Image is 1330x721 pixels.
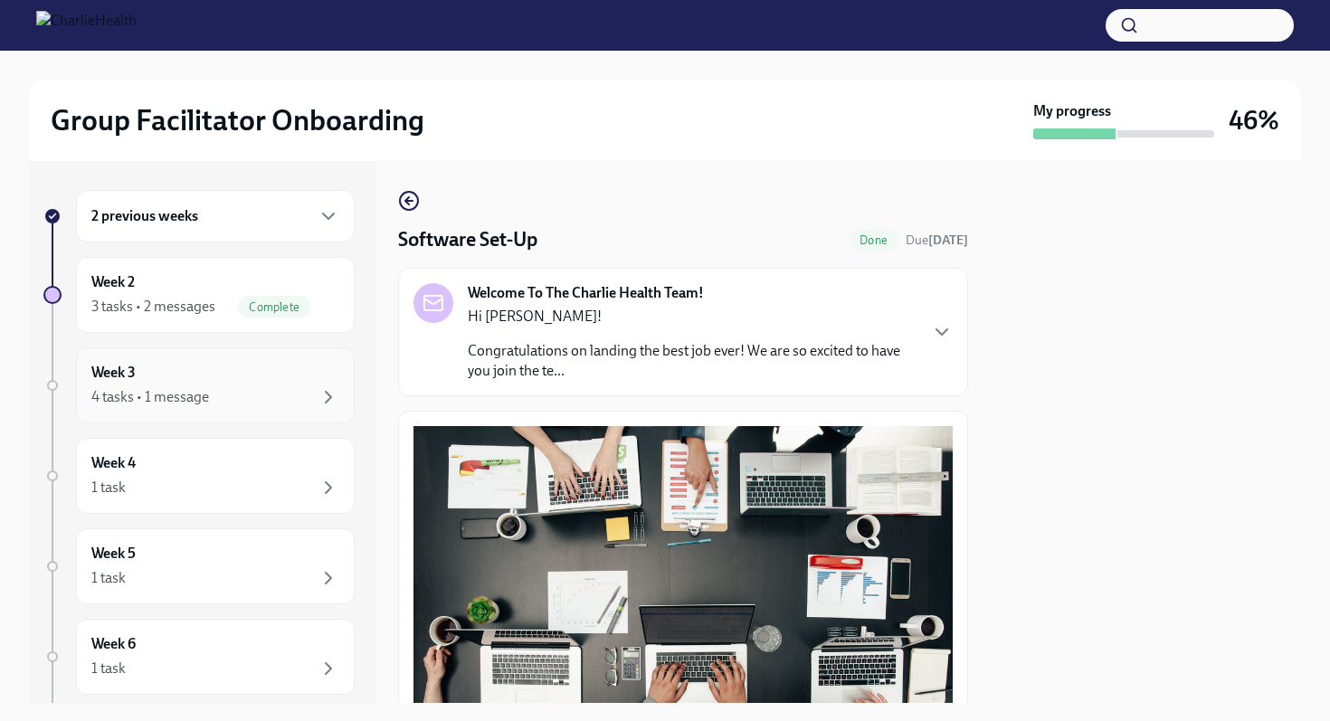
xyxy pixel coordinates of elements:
h6: 2 previous weeks [91,206,198,226]
h6: Week 6 [91,634,136,654]
div: 4 tasks • 1 message [91,387,209,407]
h6: Week 5 [91,544,136,564]
p: Hi [PERSON_NAME]! [468,307,917,327]
h6: Week 4 [91,453,136,473]
span: Done [849,233,898,247]
a: Week 41 task [43,438,355,514]
a: Week 51 task [43,528,355,604]
h4: Software Set-Up [398,226,537,253]
div: 1 task [91,568,126,588]
div: 2 previous weeks [76,190,355,242]
h6: Week 3 [91,363,136,383]
a: Week 23 tasks • 2 messagesComplete [43,257,355,333]
img: CharlieHealth [36,11,137,40]
a: Week 61 task [43,619,355,695]
strong: Welcome To The Charlie Health Team! [468,283,704,303]
span: August 12th, 2025 09:00 [906,232,968,249]
h6: Week 2 [91,272,135,292]
h2: Group Facilitator Onboarding [51,102,424,138]
span: Complete [238,300,310,314]
strong: [DATE] [928,232,968,248]
p: Congratulations on landing the best job ever! We are so excited to have you join the te... [468,341,917,381]
div: 1 task [91,478,126,498]
span: Due [906,232,968,248]
div: 3 tasks • 2 messages [91,297,215,317]
h3: 46% [1229,104,1279,137]
a: Week 34 tasks • 1 message [43,347,355,423]
strong: My progress [1033,101,1111,121]
div: 1 task [91,659,126,678]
